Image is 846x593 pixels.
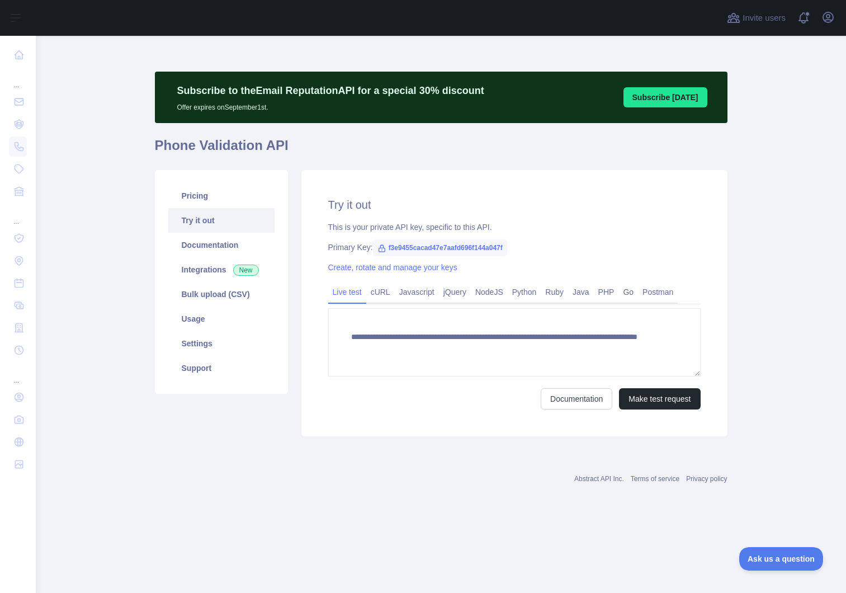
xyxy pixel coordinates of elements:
[9,363,27,385] div: ...
[739,547,824,571] iframe: Toggle Customer Support
[568,283,594,301] a: Java
[471,283,508,301] a: NodeJS
[168,331,275,356] a: Settings
[366,283,395,301] a: cURL
[541,283,568,301] a: Ruby
[168,233,275,257] a: Documentation
[743,12,786,25] span: Invite users
[541,388,612,410] a: Documentation
[328,263,457,272] a: Create, rotate and manage your keys
[439,283,471,301] a: jQuery
[574,475,624,483] a: Abstract API Inc.
[168,356,275,380] a: Support
[508,283,541,301] a: Python
[623,87,707,107] button: Subscribe [DATE]
[328,242,701,253] div: Primary Key:
[328,197,701,213] h2: Try it out
[9,67,27,90] div: ...
[155,137,727,163] h1: Phone Validation API
[618,283,638,301] a: Go
[177,83,484,98] p: Subscribe to the Email Reputation API for a special 30 % discount
[328,283,366,301] a: Live test
[233,265,259,276] span: New
[373,239,507,256] span: f3e9455cacad47e7aafd696f144a047f
[638,283,678,301] a: Postman
[686,475,727,483] a: Privacy policy
[395,283,439,301] a: Javascript
[177,98,484,112] p: Offer expires on September 1st.
[725,9,788,27] button: Invite users
[168,282,275,307] a: Bulk upload (CSV)
[168,183,275,208] a: Pricing
[168,257,275,282] a: Integrations New
[9,204,27,226] div: ...
[168,208,275,233] a: Try it out
[631,475,679,483] a: Terms of service
[168,307,275,331] a: Usage
[328,222,701,233] div: This is your private API key, specific to this API.
[619,388,700,410] button: Make test request
[594,283,619,301] a: PHP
